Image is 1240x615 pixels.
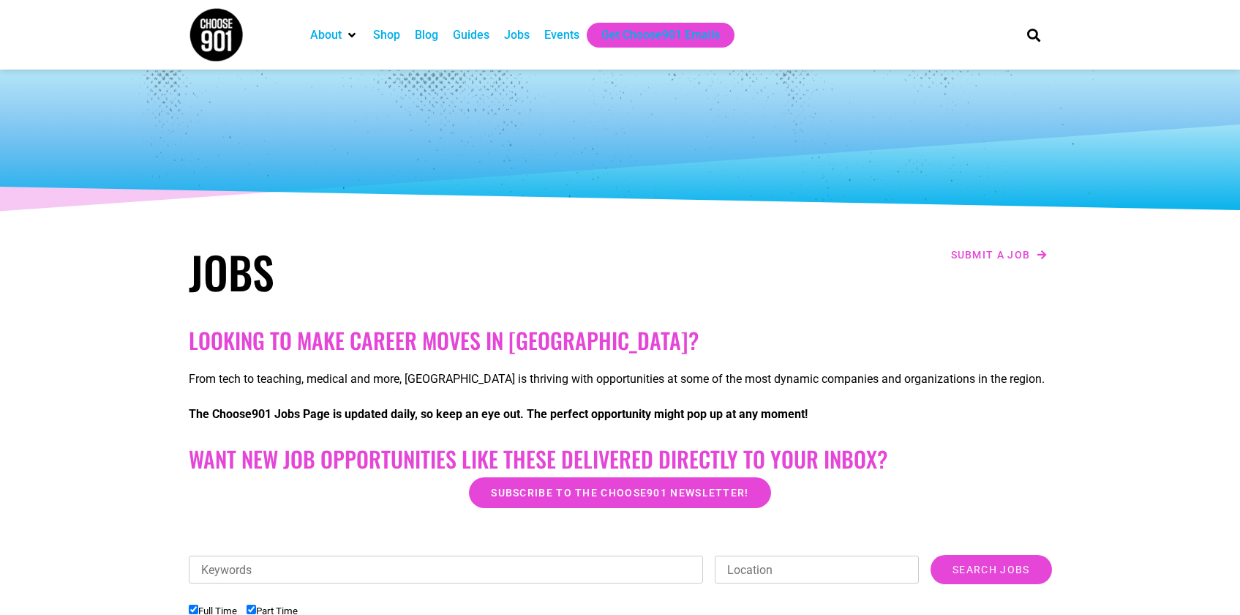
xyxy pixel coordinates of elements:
span: Submit a job [951,250,1031,260]
a: About [310,26,342,44]
a: Get Choose901 Emails [601,26,720,44]
div: About [303,23,366,48]
a: Subscribe to the Choose901 newsletter! [469,477,770,508]
h2: Looking to make career moves in [GEOGRAPHIC_DATA]? [189,327,1052,354]
nav: Main nav [303,23,1002,48]
a: Jobs [504,26,530,44]
span: Subscribe to the Choose901 newsletter! [491,488,748,498]
a: Shop [373,26,400,44]
a: Blog [415,26,438,44]
p: From tech to teaching, medical and more, [GEOGRAPHIC_DATA] is thriving with opportunities at some... [189,370,1052,388]
input: Search Jobs [931,555,1051,584]
input: Keywords [189,556,704,584]
input: Full Time [189,605,198,614]
div: Search [1021,23,1045,47]
a: Submit a job [947,245,1052,264]
a: Guides [453,26,489,44]
input: Part Time [247,605,256,614]
strong: The Choose901 Jobs Page is updated daily, so keep an eye out. The perfect opportunity might pop u... [189,407,808,421]
input: Location [715,556,919,584]
h1: Jobs [189,245,613,298]
a: Events [544,26,579,44]
h2: Want New Job Opportunities like these Delivered Directly to your Inbox? [189,446,1052,472]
